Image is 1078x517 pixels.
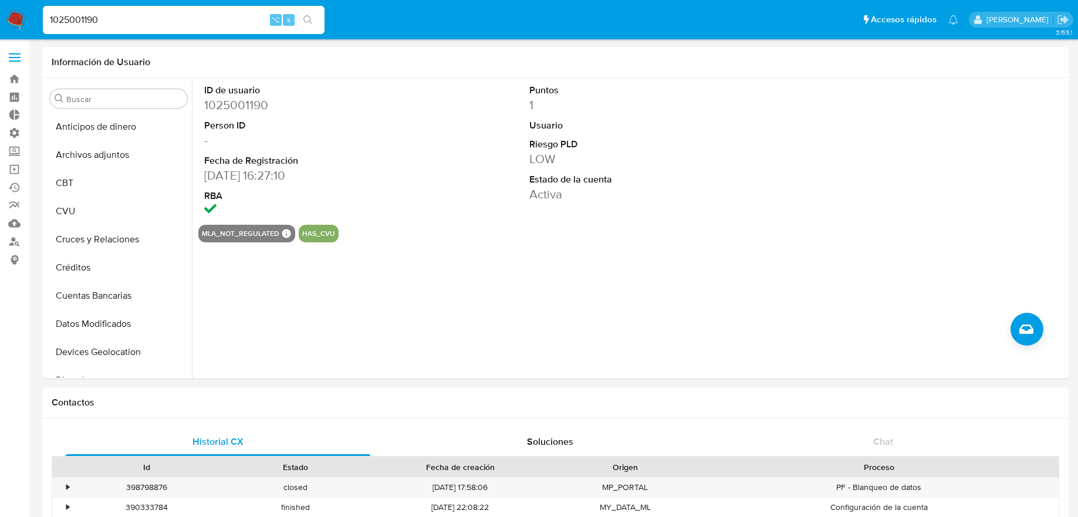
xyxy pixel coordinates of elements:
button: Direcciones [45,366,192,394]
dt: Fecha de Registración [204,154,410,167]
button: Cuentas Bancarias [45,282,192,310]
div: MP_PORTAL [551,478,699,497]
input: Buscar [66,94,183,104]
div: Origen [559,461,691,473]
h1: Contactos [52,397,1059,408]
dd: LOW [529,151,735,167]
button: Devices Geolocation [45,338,192,366]
button: mla_not_regulated [202,231,279,236]
div: Configuración de la cuenta [699,498,1059,517]
span: ⌥ [271,14,280,25]
button: Anticipos de dinero [45,113,192,141]
dt: Riesgo PLD [529,138,735,151]
button: CVU [45,197,192,225]
dt: Usuario [529,119,735,132]
dd: 1025001190 [204,97,410,113]
div: [DATE] 17:58:06 [370,478,551,497]
button: Archivos adjuntos [45,141,192,169]
a: Salir [1057,13,1069,26]
button: has_cvu [302,231,335,236]
div: Id [81,461,213,473]
div: Fecha de creación [378,461,543,473]
div: 390333784 [73,498,221,517]
h1: Información de Usuario [52,56,150,68]
div: 398798876 [73,478,221,497]
span: s [287,14,290,25]
dd: [DATE] 16:27:10 [204,167,410,184]
span: Accesos rápidos [871,13,937,26]
button: Cruces y Relaciones [45,225,192,254]
div: • [66,502,69,513]
span: Soluciones [527,435,573,448]
button: Créditos [45,254,192,282]
div: Estado [229,461,361,473]
button: Datos Modificados [45,310,192,338]
a: Notificaciones [948,15,958,25]
dt: Puntos [529,84,735,97]
div: • [66,482,69,493]
span: Historial CX [192,435,244,448]
span: Chat [873,435,893,448]
input: Buscar usuario o caso... [43,12,325,28]
button: CBT [45,169,192,197]
dt: Person ID [204,119,410,132]
div: PF - Blanqueo de datos [699,478,1059,497]
div: closed [221,478,370,497]
dd: 1 [529,97,735,113]
div: finished [221,498,370,517]
div: Proceso [708,461,1050,473]
dd: - [204,132,410,148]
button: search-icon [296,12,320,28]
dt: RBA [204,190,410,202]
button: Buscar [55,94,64,103]
dt: Estado de la cuenta [529,173,735,186]
dd: Activa [529,186,735,202]
dt: ID de usuario [204,84,410,97]
div: MY_DATA_ML [551,498,699,517]
p: eric.malcangi@mercadolibre.com [986,14,1053,25]
div: [DATE] 22:08:22 [370,498,551,517]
